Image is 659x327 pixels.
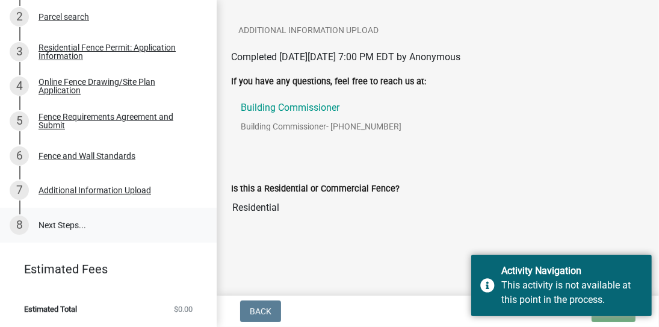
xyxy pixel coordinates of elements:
[501,264,643,278] div: Activity Navigation
[39,13,89,21] div: Parcel search
[231,12,386,51] a: Additional Information Upload
[24,305,77,313] span: Estimated Total
[39,152,135,160] div: Fence and Wall Standards
[240,301,281,322] button: Back
[250,307,271,316] span: Back
[326,122,401,131] span: - [PHONE_NUMBER]
[231,185,400,193] label: Is this a Residential or Commercial Fence?
[231,93,645,150] a: Building CommissionerBuilding Commissioner- [PHONE_NUMBER]
[10,111,29,131] div: 5
[501,278,643,307] div: This activity is not available at this point in the process.
[39,78,197,95] div: Online Fence Drawing/Site Plan Application
[10,216,29,235] div: 8
[39,43,197,60] div: Residential Fence Permit: Application Information
[10,181,29,200] div: 7
[10,76,29,96] div: 4
[39,113,197,129] div: Fence Requirements Agreement and Submit
[231,51,460,63] span: Completed [DATE][DATE] 7:00 PM EDT by Anonymous
[39,186,151,195] div: Additional Information Upload
[241,122,421,131] p: Building Commissioner
[10,7,29,26] div: 2
[174,305,193,313] span: $0.00
[10,42,29,61] div: 3
[10,146,29,166] div: 6
[10,257,197,281] a: Estimated Fees
[231,78,426,86] label: If you have any questions, feel free to reach us at:
[241,103,401,113] p: Building Commissioner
